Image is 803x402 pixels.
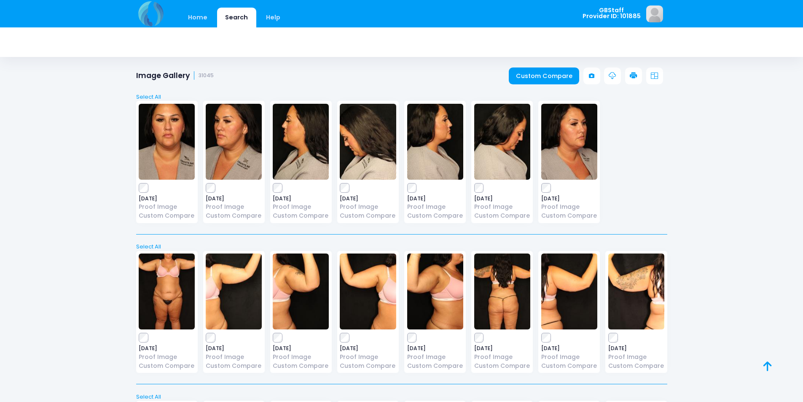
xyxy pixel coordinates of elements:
[206,202,262,211] a: Proof Image
[340,353,396,362] a: Proof Image
[340,254,396,329] img: image
[407,211,463,220] a: Custom Compare
[139,104,195,180] img: image
[340,196,396,201] span: [DATE]
[407,346,463,351] span: [DATE]
[608,254,664,329] img: image
[541,211,597,220] a: Custom Compare
[340,362,396,370] a: Custom Compare
[407,202,463,211] a: Proof Image
[608,346,664,351] span: [DATE]
[340,202,396,211] a: Proof Image
[258,8,288,27] a: Help
[583,7,641,19] span: GBStaff Provider ID: 101885
[407,196,463,201] span: [DATE]
[541,202,597,211] a: Proof Image
[273,202,329,211] a: Proof Image
[474,211,530,220] a: Custom Compare
[139,254,195,329] img: image
[206,254,262,329] img: image
[474,346,530,351] span: [DATE]
[199,73,214,79] small: 31045
[407,254,463,329] img: image
[340,104,396,180] img: image
[541,353,597,362] a: Proof Image
[340,346,396,351] span: [DATE]
[273,254,329,329] img: image
[273,353,329,362] a: Proof Image
[133,93,670,101] a: Select All
[206,104,262,180] img: image
[139,353,195,362] a: Proof Image
[180,8,216,27] a: Home
[136,71,214,80] h1: Image Gallery
[133,243,670,251] a: Select All
[474,104,530,180] img: image
[541,346,597,351] span: [DATE]
[407,353,463,362] a: Proof Image
[474,202,530,211] a: Proof Image
[206,196,262,201] span: [DATE]
[474,196,530,201] span: [DATE]
[217,8,256,27] a: Search
[541,104,597,180] img: image
[407,104,463,180] img: image
[139,211,195,220] a: Custom Compare
[139,346,195,351] span: [DATE]
[608,353,664,362] a: Proof Image
[206,353,262,362] a: Proof Image
[139,362,195,370] a: Custom Compare
[273,362,329,370] a: Custom Compare
[139,202,195,211] a: Proof Image
[509,67,579,84] a: Custom Compare
[474,353,530,362] a: Proof Image
[541,362,597,370] a: Custom Compare
[646,5,663,22] img: image
[608,362,664,370] a: Custom Compare
[407,362,463,370] a: Custom Compare
[206,362,262,370] a: Custom Compare
[273,104,329,180] img: image
[206,211,262,220] a: Custom Compare
[541,196,597,201] span: [DATE]
[139,196,195,201] span: [DATE]
[474,254,530,329] img: image
[206,346,262,351] span: [DATE]
[340,211,396,220] a: Custom Compare
[474,362,530,370] a: Custom Compare
[273,211,329,220] a: Custom Compare
[133,393,670,401] a: Select All
[541,254,597,329] img: image
[273,346,329,351] span: [DATE]
[273,196,329,201] span: [DATE]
